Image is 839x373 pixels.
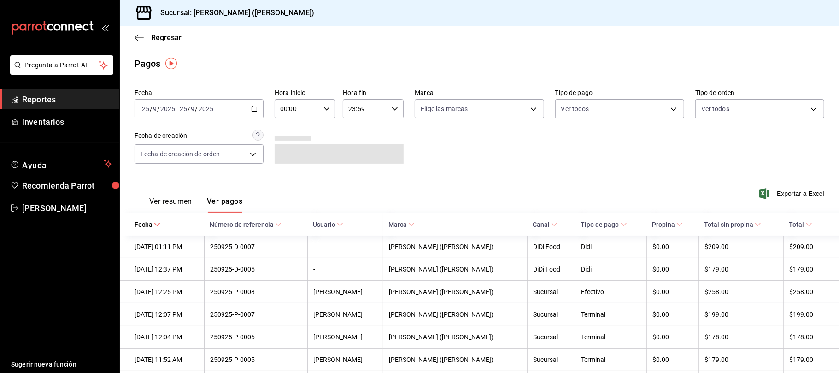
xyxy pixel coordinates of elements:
div: $0.00 [652,311,693,318]
span: Recomienda Parrot [22,179,112,192]
div: Terminal [581,356,640,363]
span: Ver todos [561,104,589,113]
div: Didi [581,243,640,250]
div: [PERSON_NAME] ([PERSON_NAME]) [389,266,522,273]
label: Hora inicio [275,90,335,96]
input: -- [141,105,150,112]
span: Fecha [135,221,160,228]
div: [DATE] 12:04 PM [135,333,199,341]
span: Ver todos [701,104,729,113]
span: Elige las marcas [421,104,468,113]
span: Marca [388,221,415,228]
span: / [150,105,153,112]
button: Exportar a Excel [761,188,824,199]
div: 250925-P-0005 [210,356,302,363]
button: Pregunta a Parrot AI [10,55,113,75]
div: $0.00 [652,356,693,363]
input: ---- [160,105,176,112]
div: $179.00 [789,356,824,363]
label: Fecha [135,90,264,96]
button: Ver resumen [149,197,192,213]
div: Sucursal [533,311,569,318]
input: -- [179,105,188,112]
span: Canal [533,221,557,228]
input: -- [153,105,157,112]
label: Marca [415,90,544,96]
div: 250925-P-0008 [210,288,302,296]
div: $0.00 [652,333,693,341]
div: [PERSON_NAME] ([PERSON_NAME]) [389,288,522,296]
div: [DATE] 01:11 PM [135,243,199,250]
span: Reportes [22,93,112,106]
span: Tipo de pago [581,221,627,228]
span: Total sin propina [704,221,761,228]
div: DiDi Food [533,243,569,250]
div: - [313,243,377,250]
span: / [195,105,198,112]
button: Ver pagos [207,197,242,213]
span: Regresar [151,33,182,42]
span: Inventarios [22,116,112,128]
div: navigation tabs [149,197,242,213]
img: Tooltip marker [165,58,177,69]
div: $199.00 [704,311,778,318]
label: Tipo de orden [695,90,824,96]
button: open_drawer_menu [101,24,109,31]
div: 250925-P-0006 [210,333,302,341]
span: Usuario [313,221,343,228]
div: [PERSON_NAME] [313,311,377,318]
div: $179.00 [789,266,824,273]
span: - [176,105,178,112]
div: $179.00 [704,356,778,363]
div: Fecha de creación [135,131,187,141]
div: $209.00 [789,243,824,250]
label: Hora fin [343,90,404,96]
div: $209.00 [704,243,778,250]
div: 250925-D-0007 [210,243,302,250]
div: [PERSON_NAME] ([PERSON_NAME]) [389,333,522,341]
span: [PERSON_NAME] [22,202,112,214]
div: Sucursal [533,356,569,363]
div: $199.00 [789,311,824,318]
div: $0.00 [652,266,693,273]
div: [PERSON_NAME] [313,288,377,296]
span: Sugerir nueva función [11,360,112,369]
div: [DATE] 11:52 AM [135,356,199,363]
div: [PERSON_NAME] ([PERSON_NAME]) [389,356,522,363]
div: $0.00 [652,243,693,250]
div: [DATE] 12:25 PM [135,288,199,296]
div: $178.00 [789,333,824,341]
div: $0.00 [652,288,693,296]
span: Fecha de creación de orden [141,149,220,159]
div: [PERSON_NAME] [313,356,377,363]
div: [PERSON_NAME] [313,333,377,341]
button: Regresar [135,33,182,42]
input: -- [191,105,195,112]
div: [DATE] 12:37 PM [135,266,199,273]
div: [PERSON_NAME] ([PERSON_NAME]) [389,311,522,318]
div: Sucursal [533,333,569,341]
a: Pregunta a Parrot AI [6,67,113,77]
span: Propina [652,221,683,228]
span: Pregunta a Parrot AI [25,60,99,70]
input: ---- [198,105,214,112]
span: / [157,105,160,112]
h3: Sucursal: [PERSON_NAME] ([PERSON_NAME]) [153,7,314,18]
div: Efectivo [581,288,640,296]
div: Pagos [135,57,161,71]
div: Didi [581,266,640,273]
span: Ayuda [22,158,100,169]
span: / [188,105,190,112]
div: - [313,266,377,273]
div: 250925-D-0005 [210,266,302,273]
div: 250925-P-0007 [210,311,302,318]
div: $258.00 [789,288,824,296]
div: $258.00 [704,288,778,296]
div: $179.00 [704,266,778,273]
div: [PERSON_NAME] ([PERSON_NAME]) [389,243,522,250]
div: DiDi Food [533,266,569,273]
div: Sucursal [533,288,569,296]
label: Tipo de pago [555,90,684,96]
